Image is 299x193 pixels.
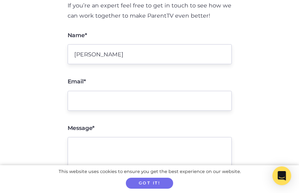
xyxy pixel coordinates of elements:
button: Got it! [126,178,173,189]
label: Email* [68,79,86,84]
label: Name* [68,32,87,38]
div: This website uses cookies to ensure you get the best experience on our website. [59,168,241,176]
label: Message* [68,125,95,131]
p: If you’re an expert feel free to get in touch to see how we can work together to make ParentTV ev... [68,1,232,21]
div: Open Intercom Messenger [272,166,291,185]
